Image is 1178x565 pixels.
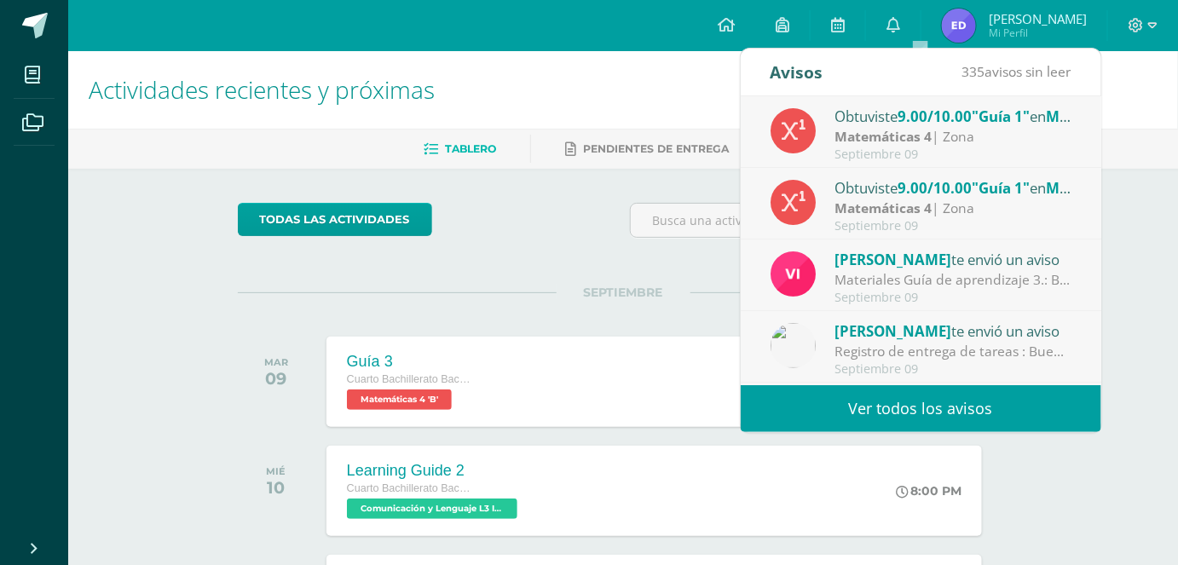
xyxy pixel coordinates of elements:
[898,107,972,126] span: 9.00/10.00
[834,270,1071,290] div: Materiales Guía de aprendizaje 3.: Buenos días estimados estudiantes. Les comparto el listado de ...
[445,142,496,155] span: Tablero
[962,62,985,81] span: 335
[347,353,475,371] div: Guía 3
[834,342,1071,361] div: Registro de entrega de tareas : Buenos días estimados alumnos y padres de familia. Por este medio...
[583,142,729,155] span: Pendientes de entrega
[834,105,1071,127] div: Obtuviste en
[347,499,517,519] span: Comunicación y Lenguaje L3 Inglés 'B'
[972,178,1030,198] span: "Guía 1"
[834,250,951,269] span: [PERSON_NAME]
[898,178,972,198] span: 9.00/10.00
[834,127,1071,147] div: | Zona
[565,135,729,163] a: Pendientes de entrega
[771,251,816,297] img: bd6d0aa147d20350c4821b7c643124fa.png
[896,483,961,499] div: 8:00 PM
[631,204,1008,237] input: Busca una actividad próxima aquí...
[834,199,932,217] strong: Matemáticas 4
[347,482,475,494] span: Cuarto Bachillerato Bachillerato en CCLL con Orientación en Diseño Gráfico
[424,135,496,163] a: Tablero
[834,362,1071,377] div: Septiembre 09
[834,248,1071,270] div: te envió un aviso
[741,385,1101,432] a: Ver todos los avisos
[989,10,1087,27] span: [PERSON_NAME]
[347,462,522,480] div: Learning Guide 2
[834,176,1071,199] div: Obtuviste en
[834,127,932,146] strong: Matemáticas 4
[942,9,976,43] img: 3cab13551e4ea37b7701707039aedd66.png
[266,477,286,498] div: 10
[347,389,452,410] span: Matemáticas 4 'B'
[557,285,690,300] span: SEPTIEMBRE
[771,49,823,95] div: Avisos
[834,291,1071,305] div: Septiembre 09
[834,147,1071,162] div: Septiembre 09
[1046,107,1150,126] span: Matemáticas 4
[89,73,435,106] span: Actividades recientes y próximas
[264,356,288,368] div: MAR
[834,219,1071,233] div: Septiembre 09
[834,199,1071,218] div: | Zona
[989,26,1087,40] span: Mi Perfil
[972,107,1030,126] span: "Guía 1"
[771,323,816,368] img: 6dfd641176813817be49ede9ad67d1c4.png
[962,62,1071,81] span: avisos sin leer
[266,465,286,477] div: MIÉ
[834,321,951,341] span: [PERSON_NAME]
[1046,178,1150,198] span: Matemáticas 4
[347,373,475,385] span: Cuarto Bachillerato Bachillerato en CCLL con Orientación en Diseño Gráfico
[264,368,288,389] div: 09
[238,203,432,236] a: todas las Actividades
[834,320,1071,342] div: te envió un aviso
